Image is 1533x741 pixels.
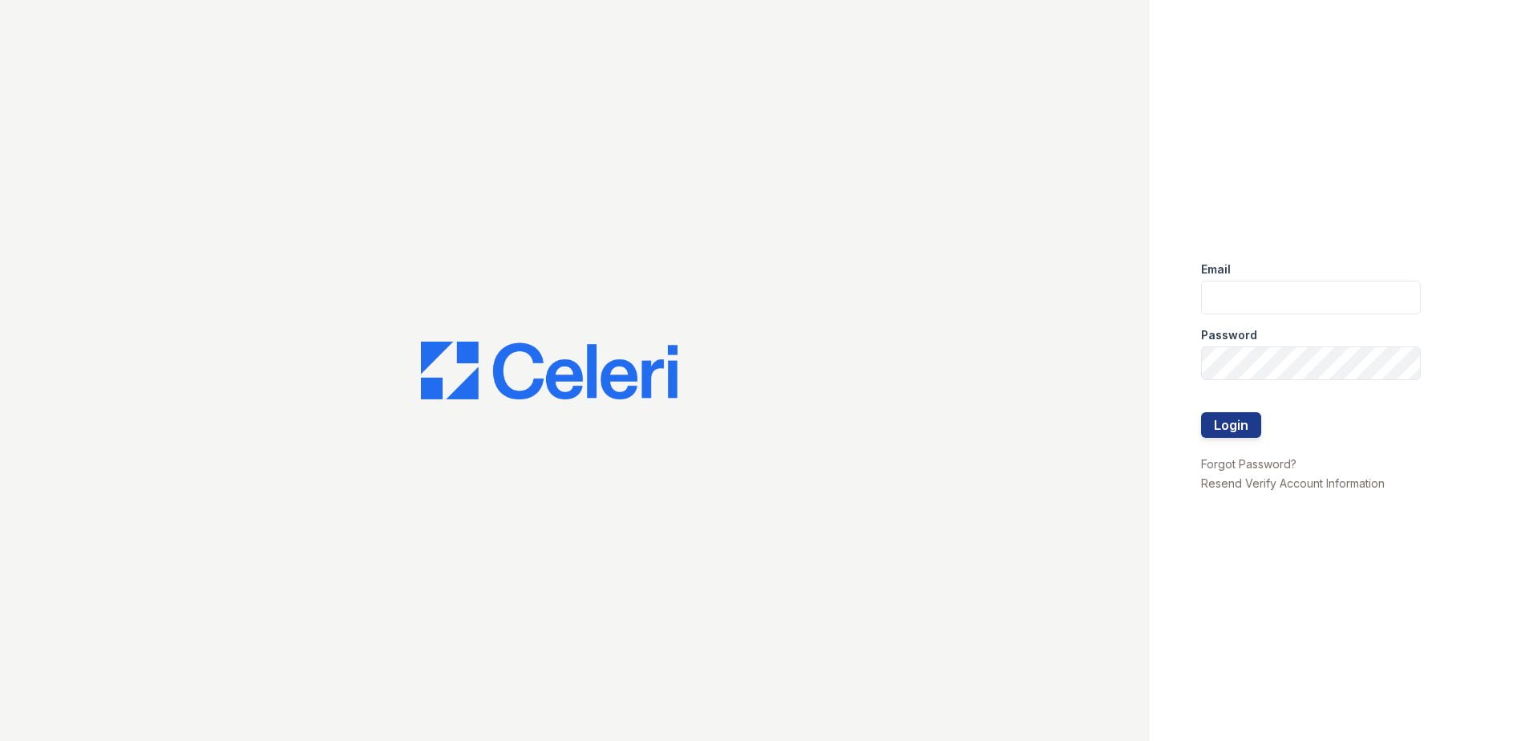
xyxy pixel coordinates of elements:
[1201,327,1257,343] label: Password
[1201,476,1385,490] a: Resend Verify Account Information
[1201,261,1231,277] label: Email
[1201,412,1261,438] button: Login
[1201,457,1296,471] a: Forgot Password?
[421,342,678,399] img: CE_Logo_Blue-a8612792a0a2168367f1c8372b55b34899dd931a85d93a1a3d3e32e68fde9ad4.png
